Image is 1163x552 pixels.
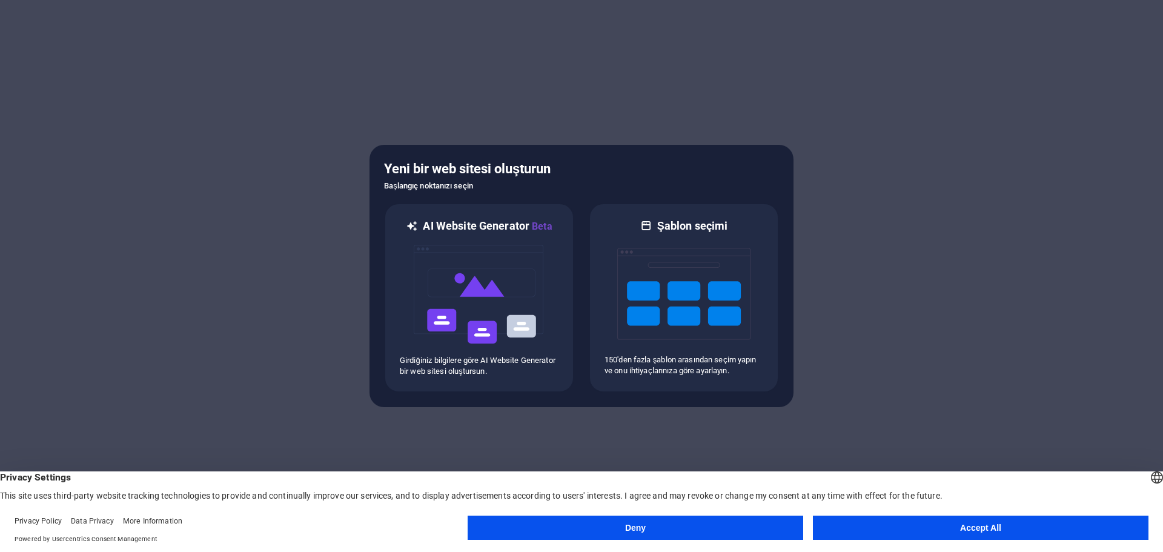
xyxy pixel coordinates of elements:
p: Girdiğiniz bilgilere göre AI Website Generator bir web sitesi oluştursun. [400,355,558,377]
h6: Şablon seçimi [657,219,728,233]
img: ai [413,234,546,355]
div: Şablon seçimi150'den fazla şablon arasından seçim yapın ve onu ihtiyaçlarınıza göre ayarlayın. [589,203,779,393]
div: AI Website GeneratorBetaaiGirdiğiniz bilgilere göre AI Website Generator bir web sitesi oluştursun. [384,203,574,393]
span: Beta [529,221,552,232]
p: 150'den fazla şablon arasından seçim yapın ve onu ihtiyaçlarınıza göre ayarlayın. [605,354,763,376]
h5: Yeni bir web sitesi oluşturun [384,159,779,179]
h6: AI Website Generator [423,219,552,234]
h6: Başlangıç noktanızı seçin [384,179,779,193]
